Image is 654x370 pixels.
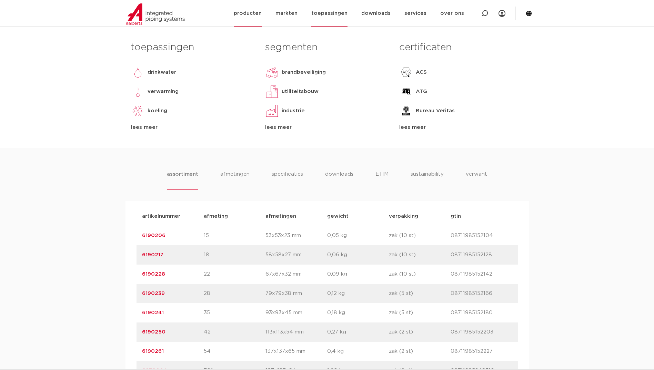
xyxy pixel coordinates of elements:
[204,328,265,336] p: 42
[389,251,451,259] p: zak (10 st)
[142,291,165,296] a: 6190239
[327,270,389,278] p: 0,09 kg
[131,104,145,118] img: koeling
[142,329,165,335] a: 6190250
[451,347,512,356] p: 08711985152227
[265,104,279,118] img: industrie
[282,88,319,96] p: utiliteitsbouw
[327,251,389,259] p: 0,06 kg
[327,328,389,336] p: 0,27 kg
[375,170,389,190] li: ETIM
[451,289,512,298] p: 08711985152166
[142,212,204,220] p: artikelnummer
[416,107,455,115] p: Bureau Veritas
[389,328,451,336] p: zak (2 st)
[272,170,303,190] li: specificaties
[327,309,389,317] p: 0,18 kg
[327,289,389,298] p: 0,12 kg
[265,270,327,278] p: 67x67x32 mm
[399,104,413,118] img: Bureau Veritas
[451,309,512,317] p: 08711985152180
[142,233,165,238] a: 6190206
[204,289,265,298] p: 28
[265,85,279,99] img: utiliteitsbouw
[131,41,255,54] h3: toepassingen
[416,88,427,96] p: ATG
[451,251,512,259] p: 08711985152128
[399,85,413,99] img: ATG
[451,328,512,336] p: 08711985152203
[204,347,265,356] p: 54
[265,123,389,132] div: lees meer
[411,170,444,190] li: sustainability
[265,347,327,356] p: 137x137x65 mm
[142,252,163,257] a: 6190217
[327,212,389,220] p: gewicht
[327,232,389,240] p: 0,05 kg
[131,85,145,99] img: verwarming
[142,271,165,277] a: 6190228
[265,232,327,240] p: 53x53x23 mm
[282,107,305,115] p: industrie
[131,123,255,132] div: lees meer
[451,212,512,220] p: gtin
[148,88,179,96] p: verwarming
[220,170,250,190] li: afmetingen
[451,232,512,240] p: 08711985152104
[131,65,145,79] img: drinkwater
[389,347,451,356] p: zak (2 st)
[389,212,451,220] p: verpakking
[167,170,198,190] li: assortiment
[265,65,279,79] img: brandbeveiliging
[389,309,451,317] p: zak (5 st)
[389,289,451,298] p: zak (5 st)
[265,289,327,298] p: 79x79x38 mm
[389,270,451,278] p: zak (10 st)
[327,347,389,356] p: 0,4 kg
[265,212,327,220] p: afmetingen
[451,270,512,278] p: 08711985152142
[204,251,265,259] p: 18
[265,328,327,336] p: 113x113x54 mm
[142,349,164,354] a: 6190261
[325,170,353,190] li: downloads
[399,65,413,79] img: ACS
[204,309,265,317] p: 35
[282,68,326,76] p: brandbeveiliging
[148,68,176,76] p: drinkwater
[265,41,389,54] h3: segmenten
[204,212,265,220] p: afmeting
[148,107,167,115] p: koeling
[204,270,265,278] p: 22
[466,170,487,190] li: verwant
[265,309,327,317] p: 93x93x45 mm
[389,232,451,240] p: zak (10 st)
[399,41,523,54] h3: certificaten
[399,123,523,132] div: lees meer
[416,68,427,76] p: ACS
[142,310,164,315] a: 6190241
[265,251,327,259] p: 58x58x27 mm
[204,232,265,240] p: 15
